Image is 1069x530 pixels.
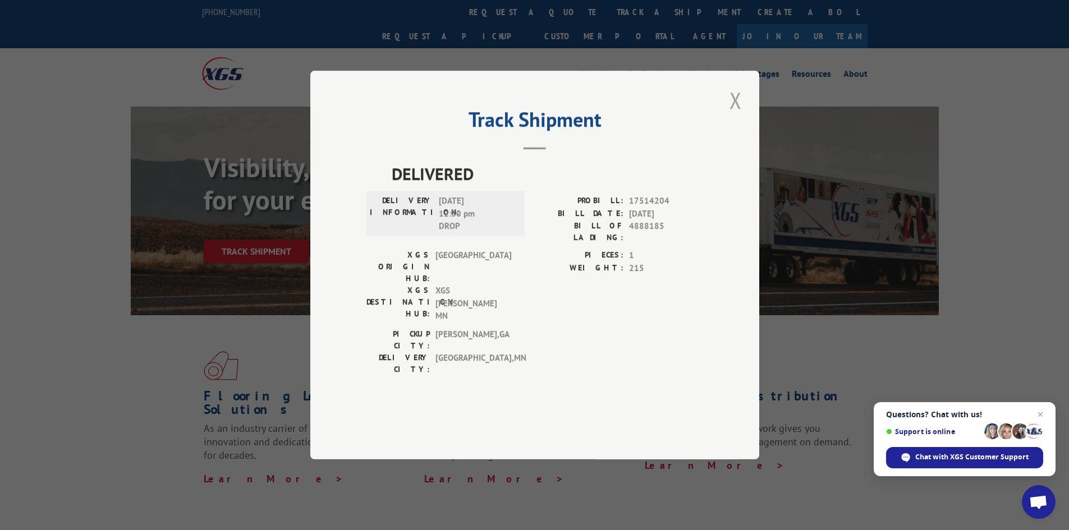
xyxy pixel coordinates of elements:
span: DELIVERED [392,161,703,186]
label: DELIVERY CITY: [366,352,430,375]
span: [GEOGRAPHIC_DATA] , MN [435,352,511,375]
label: XGS ORIGIN HUB: [366,249,430,284]
span: 17514204 [629,195,703,208]
label: PIECES: [535,249,623,262]
span: [GEOGRAPHIC_DATA] [435,249,511,284]
label: WEIGHT: [535,262,623,275]
span: [PERSON_NAME] , GA [435,328,511,352]
label: DELIVERY INFORMATION: [370,195,433,233]
span: [DATE] 12:30 pm DROP [439,195,515,233]
span: Chat with XGS Customer Support [886,447,1043,468]
h2: Track Shipment [366,112,703,133]
span: [DATE] [629,208,703,220]
span: Support is online [886,427,980,436]
button: Close modal [726,85,745,116]
span: Questions? Chat with us! [886,410,1043,419]
label: PICKUP CITY: [366,328,430,352]
span: XGS [PERSON_NAME] MN [435,284,511,322]
span: Chat with XGS Customer Support [915,452,1029,462]
span: 215 [629,262,703,275]
label: XGS DESTINATION HUB: [366,284,430,322]
label: BILL OF LADING: [535,220,623,243]
span: 4888185 [629,220,703,243]
span: 1 [629,249,703,262]
label: PROBILL: [535,195,623,208]
label: BILL DATE: [535,208,623,220]
a: Open chat [1022,485,1056,519]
